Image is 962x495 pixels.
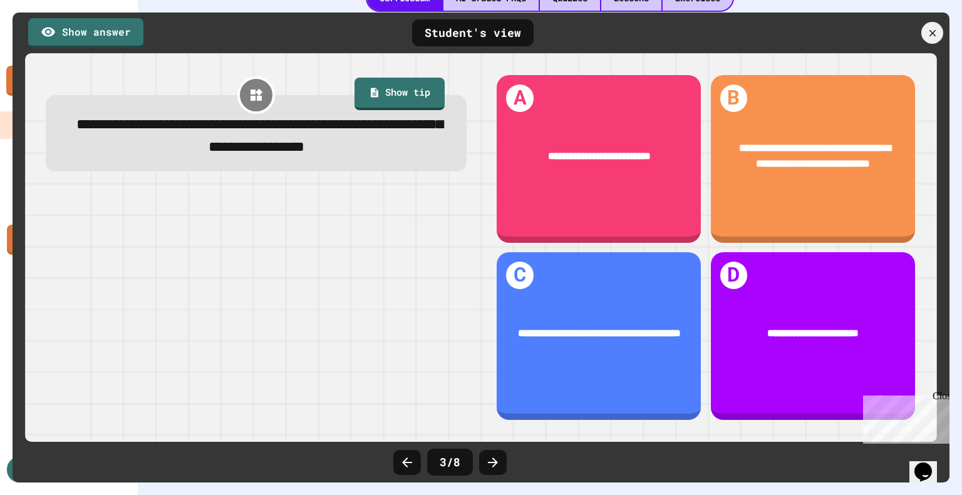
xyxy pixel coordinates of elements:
a: Show tip [354,78,445,110]
div: Chat with us now!Close [5,5,86,79]
h1: B [720,84,747,111]
div: 3 / 8 [427,449,473,476]
a: Show answer [28,18,143,48]
div: Student's view [412,19,534,46]
h1: C [506,262,533,288]
h1: D [720,262,747,288]
iframe: chat widget [909,445,949,482]
h1: A [506,84,533,111]
iframe: chat widget [858,390,949,444]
